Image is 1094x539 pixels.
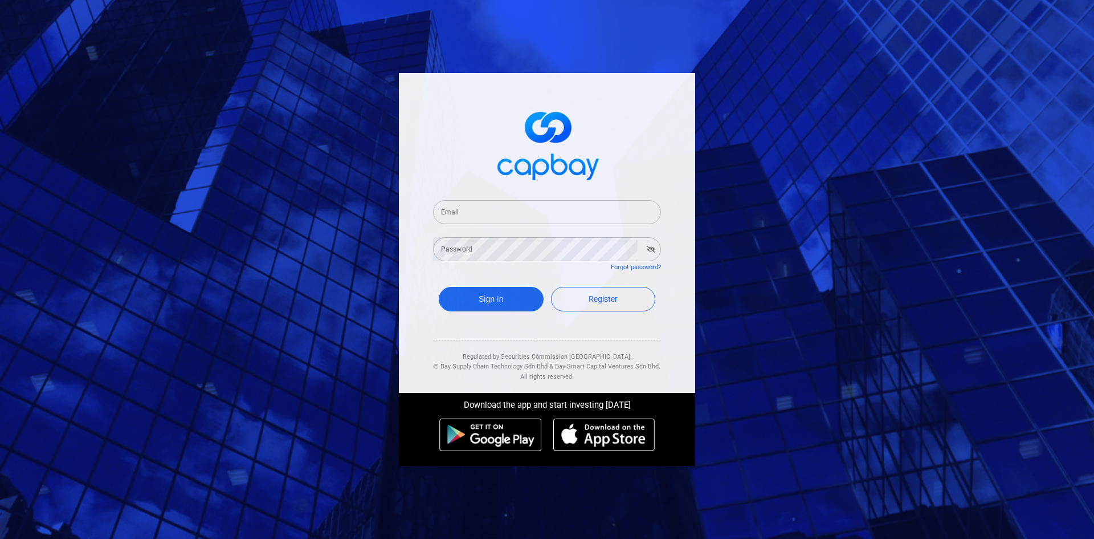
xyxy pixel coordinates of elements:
img: android [439,418,542,451]
div: Download the app and start investing [DATE] [390,393,704,412]
span: Register [589,294,618,303]
img: ios [553,418,655,451]
a: Forgot password? [611,264,661,271]
a: Register [551,287,656,311]
img: logo [490,102,604,187]
div: Regulated by Securities Commission [GEOGRAPHIC_DATA]. & All rights reserved. [433,341,661,382]
span: Bay Smart Capital Ventures Sdn Bhd. [555,363,660,370]
span: © Bay Supply Chain Technology Sdn Bhd [434,363,548,370]
button: Sign In [439,287,544,311]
